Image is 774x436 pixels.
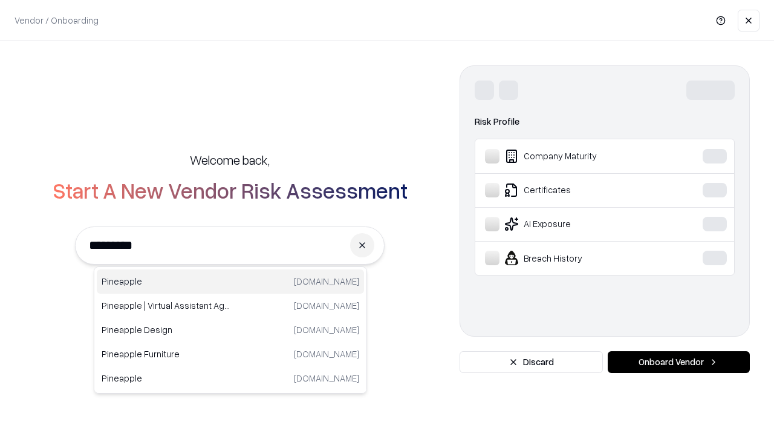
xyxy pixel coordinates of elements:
[608,351,750,373] button: Onboard Vendor
[94,266,367,394] div: Suggestions
[485,149,666,163] div: Company Maturity
[102,323,230,336] p: Pineapple Design
[190,151,270,168] h5: Welcome back,
[294,348,359,360] p: [DOMAIN_NAME]
[15,14,99,27] p: Vendor / Onboarding
[102,299,230,312] p: Pineapple | Virtual Assistant Agency
[102,348,230,360] p: Pineapple Furniture
[102,372,230,385] p: Pineapple
[294,372,359,385] p: [DOMAIN_NAME]
[294,275,359,288] p: [DOMAIN_NAME]
[460,351,603,373] button: Discard
[485,217,666,231] div: AI Exposure
[485,183,666,197] div: Certificates
[102,275,230,288] p: Pineapple
[53,178,408,202] h2: Start A New Vendor Risk Assessment
[485,251,666,265] div: Breach History
[294,323,359,336] p: [DOMAIN_NAME]
[475,114,735,129] div: Risk Profile
[294,299,359,312] p: [DOMAIN_NAME]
